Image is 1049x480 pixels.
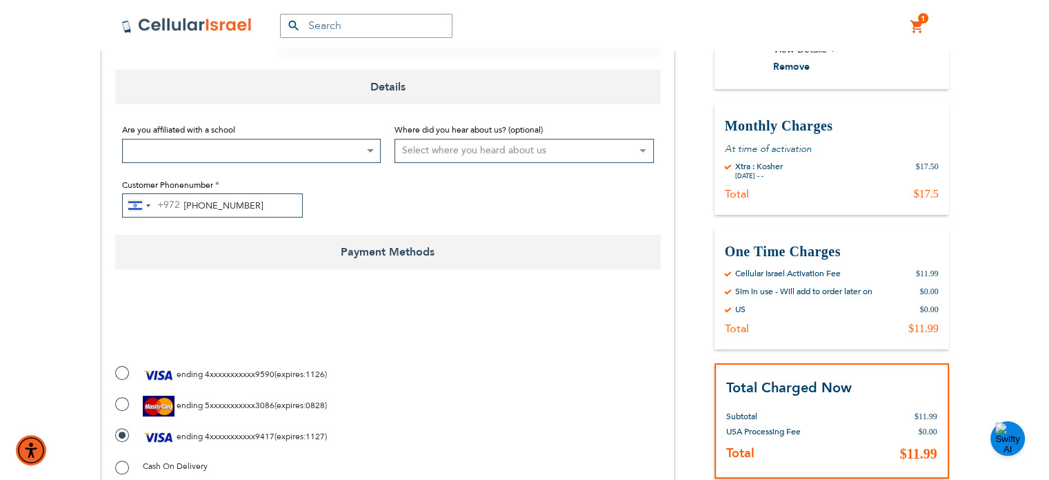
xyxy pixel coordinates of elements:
span: ending [177,400,203,411]
div: $0.00 [920,286,939,297]
span: Remove [773,60,810,73]
strong: Total [726,445,755,462]
div: Accessibility Menu [16,435,46,465]
div: Sim in use - Will add to order later on [735,286,872,297]
h3: One Time Charges [725,242,939,261]
span: Customer Phonenumber [122,180,213,191]
div: Xtra : Kosher [735,161,783,172]
label: ( : ) [115,365,327,385]
button: Selected country [123,194,180,217]
span: Cash On Delivery [143,461,208,472]
span: 1 [921,13,926,24]
strong: Total Charged Now [726,378,852,397]
span: Where did you hear about us? (optional) [394,124,543,135]
span: 1127 [306,431,325,442]
div: US [735,304,746,315]
label: ( : ) [115,427,327,448]
div: Cellular Israel Activation Fee [735,268,841,279]
p: At time of activation [725,142,939,155]
img: Visa [143,365,174,385]
span: ending [177,369,203,380]
span: 1126 [306,369,325,380]
div: $0.00 [920,304,939,315]
div: [DATE] - - [735,172,783,180]
img: MasterCard [143,396,174,416]
span: Details [115,70,661,104]
span: 0828 [306,400,325,411]
a: 1 [910,19,925,35]
div: +972 [157,197,180,214]
input: e.g. 50-234-5678 [122,193,303,218]
iframe: reCAPTCHA [115,300,325,354]
label: ( : ) [115,396,327,416]
span: USA Processing Fee [726,426,801,437]
div: $17.5 [914,187,939,201]
span: Are you affiliated with a school [122,124,235,135]
span: 5xxxxxxxxxxx3086 [205,400,274,411]
span: 4xxxxxxxxxxx9590 [205,369,274,380]
div: $11.99 [908,322,938,336]
img: Visa [143,427,174,448]
span: $11.99 [915,412,937,421]
th: Subtotal [726,399,834,424]
span: expires [277,400,303,411]
img: Cellular Israel Logo [121,17,252,34]
span: Payment Methods [115,235,661,269]
span: 4xxxxxxxxxxx9417 [205,431,274,442]
div: $17.50 [916,161,939,180]
h3: Monthly Charges [725,117,939,135]
span: ending [177,431,203,442]
span: $0.00 [919,427,937,436]
span: expires [277,369,303,380]
input: Search [280,14,452,38]
div: Total [725,187,749,201]
span: $11.99 [900,446,937,461]
span: expires [277,431,303,442]
div: $11.99 [916,268,939,279]
div: Total [725,322,749,336]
